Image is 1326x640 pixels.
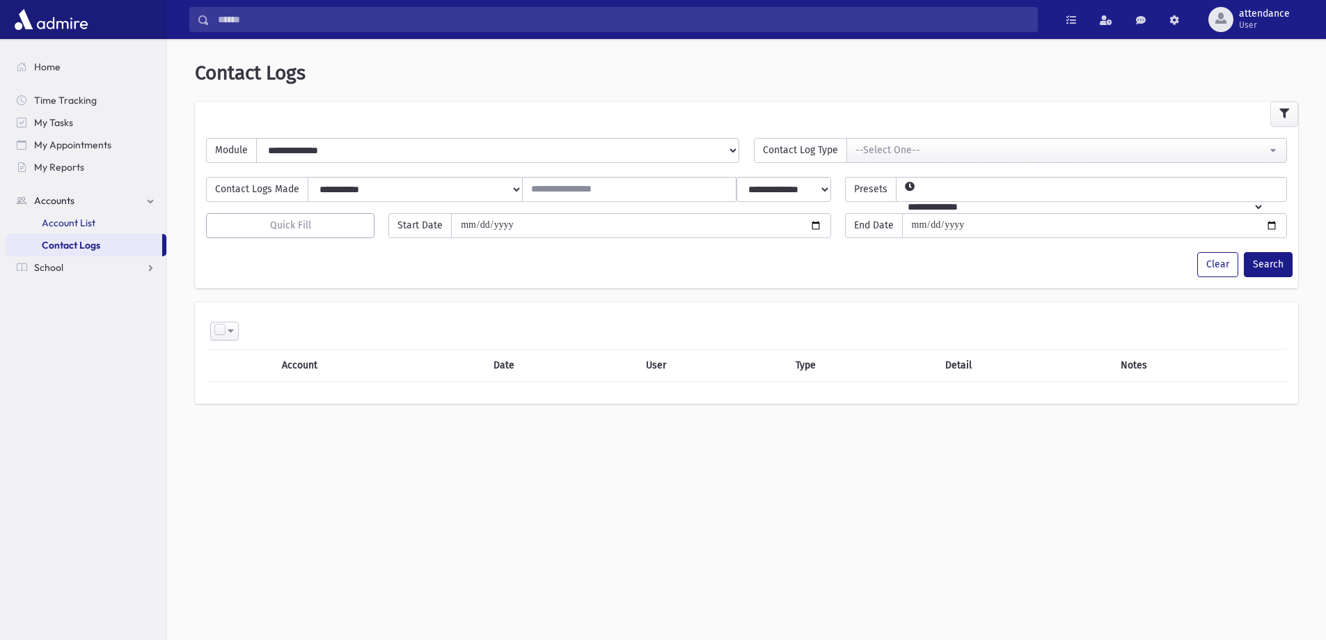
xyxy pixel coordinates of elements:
span: Contact Logs Made [206,177,308,202]
th: Detail [937,349,1112,381]
span: Contact Logs [42,239,100,251]
button: Search [1244,252,1293,277]
span: My Tasks [34,116,73,129]
a: My Reports [6,156,166,178]
a: Time Tracking [6,89,166,111]
span: Start Date [388,213,452,238]
button: --Select One-- [846,138,1288,163]
span: attendance [1239,8,1290,19]
div: --Select One-- [855,143,1268,157]
span: My Reports [34,161,84,173]
span: Contact Logs [195,61,306,84]
input: Search [210,7,1037,32]
img: AdmirePro [11,6,91,33]
a: Account List [6,212,166,234]
span: Contact Log Type [754,138,847,163]
span: School [34,261,63,274]
a: Contact Logs [6,234,162,256]
a: School [6,256,166,279]
a: My Tasks [6,111,166,134]
span: Account List [42,217,95,229]
th: User [638,349,787,381]
th: Account [274,349,485,381]
a: My Appointments [6,134,166,156]
a: Home [6,56,166,78]
button: Clear [1197,252,1238,277]
span: End Date [845,213,903,238]
th: Type [787,349,937,381]
span: Accounts [34,194,74,207]
th: Date [485,349,638,381]
span: My Appointments [34,139,111,151]
th: Notes [1112,349,1287,381]
span: Module [206,138,257,163]
button: Quick Fill [206,213,374,238]
span: Quick Fill [270,219,311,231]
span: Home [34,61,61,73]
span: Presets [845,177,897,202]
span: User [1239,19,1290,31]
span: Time Tracking [34,94,97,107]
a: Accounts [6,189,166,212]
